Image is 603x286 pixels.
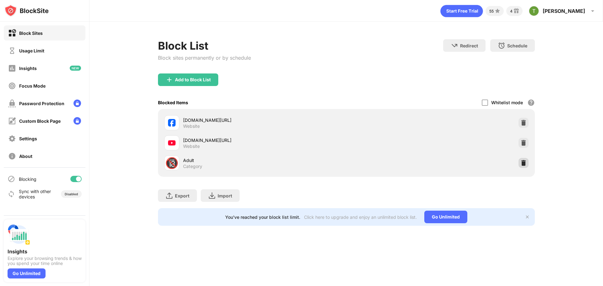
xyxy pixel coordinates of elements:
[8,47,16,55] img: time-usage-off.svg
[73,117,81,125] img: lock-menu.svg
[8,135,16,143] img: settings-off.svg
[19,66,37,71] div: Insights
[183,164,202,169] div: Category
[183,157,346,164] div: Adult
[440,5,483,17] div: animation
[225,214,300,220] div: You’ve reached your block list limit.
[543,8,585,14] div: [PERSON_NAME]
[168,139,176,147] img: favicons
[19,154,32,159] div: About
[8,268,46,278] div: Go Unlimited
[19,176,36,182] div: Blocking
[494,7,501,15] img: points-small.svg
[70,66,81,71] img: new-icon.svg
[513,7,520,15] img: reward-small.svg
[491,100,523,105] div: Whitelist mode
[424,211,467,223] div: Go Unlimited
[168,119,176,127] img: favicons
[304,214,417,220] div: Click here to upgrade and enjoy an unlimited block list.
[8,256,82,266] div: Explore your browsing trends & how you spend your time online
[175,77,211,82] div: Add to Block List
[8,82,16,90] img: focus-off.svg
[529,6,539,16] img: ACg8ocKsMxp_QSzRlhD-ZrMV22FCEWGmvmq7FMsKyizSE8fYz6OilM7P=s96-c
[183,137,346,143] div: [DOMAIN_NAME][URL]
[19,118,61,124] div: Custom Block Page
[175,193,189,198] div: Export
[158,39,251,52] div: Block List
[183,117,346,123] div: [DOMAIN_NAME][URL]
[19,189,51,199] div: Sync with other devices
[19,48,44,53] div: Usage Limit
[19,136,37,141] div: Settings
[183,123,200,129] div: Website
[8,29,16,37] img: block-on.svg
[8,100,16,107] img: password-protection-off.svg
[8,223,30,246] img: push-insights.svg
[218,193,232,198] div: Import
[8,117,16,125] img: customize-block-page-off.svg
[165,157,178,170] div: 🔞
[8,64,16,72] img: insights-off.svg
[19,83,46,89] div: Focus Mode
[507,43,527,48] div: Schedule
[8,175,15,183] img: blocking-icon.svg
[525,214,530,219] img: x-button.svg
[8,248,82,255] div: Insights
[183,143,200,149] div: Website
[19,30,43,36] div: Block Sites
[8,190,15,198] img: sync-icon.svg
[510,9,513,13] div: 4
[158,100,188,105] div: Blocked Items
[460,43,478,48] div: Redirect
[65,192,78,196] div: Disabled
[19,101,64,106] div: Password Protection
[4,4,49,17] img: logo-blocksite.svg
[158,55,251,61] div: Block sites permanently or by schedule
[8,152,16,160] img: about-off.svg
[73,100,81,107] img: lock-menu.svg
[489,9,494,13] div: 55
